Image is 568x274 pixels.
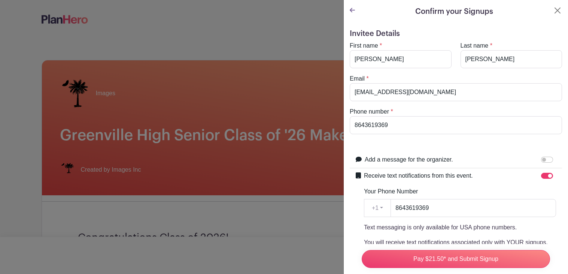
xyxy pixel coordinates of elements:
[350,107,389,116] label: Phone number
[364,238,556,256] p: You will receive text notifications associated only with YOUR signups. You may not enter other pe...
[364,187,418,196] label: Your Phone Number
[350,29,562,38] h5: Invitee Details
[461,41,489,50] label: Last name
[364,199,391,217] button: +1
[553,6,562,15] button: Close
[365,155,453,164] label: Add a message for the organizer.
[350,74,365,83] label: Email
[415,6,493,17] h5: Confirm your Signups
[364,223,556,232] p: Text messaging is only available for USA phone numbers.
[364,171,473,180] label: Receive text notifications from this event.
[362,250,550,268] input: Pay $21.50* and Submit Signup
[350,41,378,50] label: First name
